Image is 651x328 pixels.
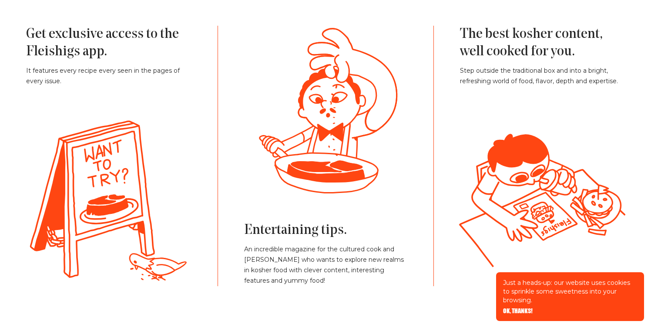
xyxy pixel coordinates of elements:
[26,26,191,61] h3: Get exclusive access to the Fleishigs app.
[460,26,625,61] h3: The best kosher content, well cooked for you.
[460,66,625,87] p: Step outside the traditional box and into a bright, refreshing world of food, flavor, depth and e...
[503,278,637,304] p: Just a heads-up: our website uses cookies to sprinkle some sweetness into your browsing.
[244,222,408,239] h3: Entertaining tips.
[503,308,533,314] button: OK, THANKS!
[26,66,191,87] p: It features every recipe every seen in the pages of every issue.
[244,244,408,286] p: An incredible magazine for the cultured cook and [PERSON_NAME] who wants to explore new realms in...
